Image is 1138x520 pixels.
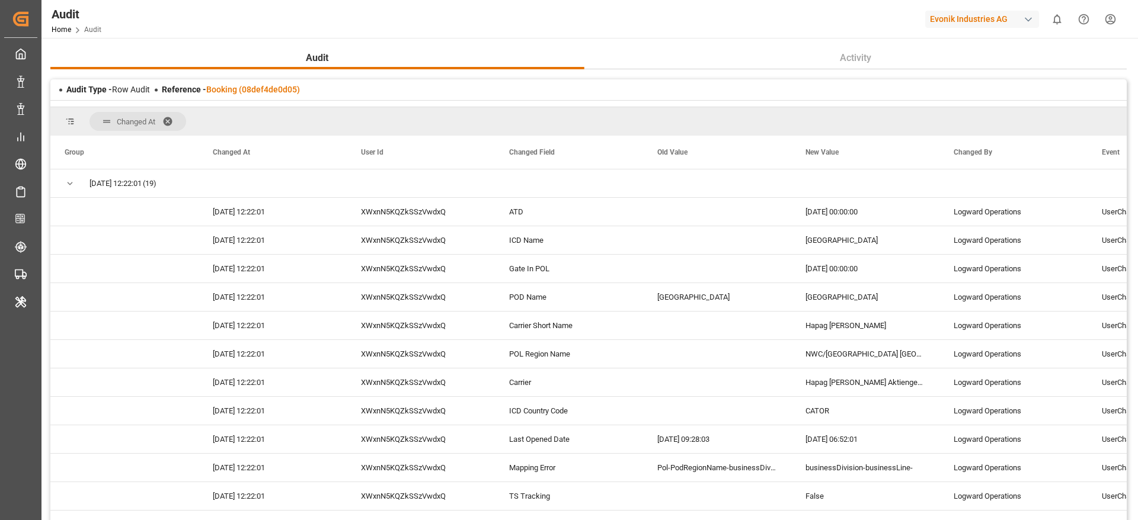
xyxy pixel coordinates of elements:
[495,368,643,396] div: Carrier
[66,85,112,94] span: Audit Type -
[65,148,84,156] span: Group
[347,397,495,425] div: XWxnN5KQZkSSzVwdxQ
[495,283,643,311] div: POD Name
[925,11,1039,28] div: Evonik Industries AG
[939,340,1088,368] div: Logward Operations
[643,425,791,453] div: [DATE] 09:28:03
[805,148,839,156] span: New Value
[199,368,347,396] div: [DATE] 12:22:01
[301,51,333,65] span: Audit
[791,255,939,283] div: [DATE] 00:00:00
[939,312,1088,339] div: Logward Operations
[657,148,688,156] span: Old Value
[117,117,155,126] span: Changed At
[347,312,495,339] div: XWxnN5KQZkSSzVwdxQ
[213,148,250,156] span: Changed At
[791,368,939,396] div: Hapag [PERSON_NAME] Aktiengesellschaft
[347,368,495,396] div: XWxnN5KQZkSSzVwdxQ
[347,340,495,368] div: XWxnN5KQZkSSzVwdxQ
[791,482,939,510] div: False
[791,454,939,482] div: businessDivision-businessLine-
[206,85,300,94] a: Booking (08def4de0d05)
[347,226,495,254] div: XWxnN5KQZkSSzVwdxQ
[1044,6,1070,33] button: show 0 new notifications
[939,368,1088,396] div: Logward Operations
[954,148,992,156] span: Changed By
[361,148,383,156] span: User Id
[347,454,495,482] div: XWxnN5KQZkSSzVwdxQ
[791,312,939,339] div: Hapag [PERSON_NAME]
[495,312,643,339] div: Carrier Short Name
[495,454,643,482] div: Mapping Error
[939,255,1088,283] div: Logward Operations
[347,425,495,453] div: XWxnN5KQZkSSzVwdxQ
[791,340,939,368] div: NWC/[GEOGRAPHIC_DATA] [GEOGRAPHIC_DATA] / [GEOGRAPHIC_DATA]
[66,84,150,96] div: Row Audit
[199,255,347,283] div: [DATE] 12:22:01
[199,340,347,368] div: [DATE] 12:22:01
[199,198,347,226] div: [DATE] 12:22:01
[584,47,1127,69] button: Activity
[52,25,71,34] a: Home
[495,482,643,510] div: TS Tracking
[199,226,347,254] div: [DATE] 12:22:01
[495,255,643,283] div: Gate In POL
[199,482,347,510] div: [DATE] 12:22:01
[939,425,1088,453] div: Logward Operations
[939,454,1088,482] div: Logward Operations
[199,397,347,425] div: [DATE] 12:22:01
[791,283,939,311] div: [GEOGRAPHIC_DATA]
[791,198,939,226] div: [DATE] 00:00:00
[347,283,495,311] div: XWxnN5KQZkSSzVwdxQ
[643,454,791,482] div: Pol-PodRegionName-businessDivision-businessLine-
[939,283,1088,311] div: Logward Operations
[347,198,495,226] div: XWxnN5KQZkSSzVwdxQ
[495,397,643,425] div: ICD Country Code
[791,226,939,254] div: [GEOGRAPHIC_DATA]
[939,198,1088,226] div: Logward Operations
[143,170,156,197] span: (19)
[939,482,1088,510] div: Logward Operations
[1070,6,1097,33] button: Help Center
[52,5,101,23] div: Audit
[495,198,643,226] div: ATD
[791,397,939,425] div: CATOR
[791,425,939,453] div: [DATE] 06:52:01
[347,482,495,510] div: XWxnN5KQZkSSzVwdxQ
[495,340,643,368] div: POL Region Name
[199,425,347,453] div: [DATE] 12:22:01
[509,148,555,156] span: Changed Field
[347,255,495,283] div: XWxnN5KQZkSSzVwdxQ
[199,454,347,482] div: [DATE] 12:22:01
[495,226,643,254] div: ICD Name
[50,47,584,69] button: Audit
[643,283,791,311] div: [GEOGRAPHIC_DATA]
[199,312,347,339] div: [DATE] 12:22:01
[495,425,643,453] div: Last Opened Date
[162,85,300,94] span: Reference -
[939,226,1088,254] div: Logward Operations
[925,8,1044,30] button: Evonik Industries AG
[199,283,347,311] div: [DATE] 12:22:01
[939,397,1088,425] div: Logward Operations
[835,51,876,65] span: Activity
[89,170,142,197] span: [DATE] 12:22:01
[1102,148,1120,156] span: Event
